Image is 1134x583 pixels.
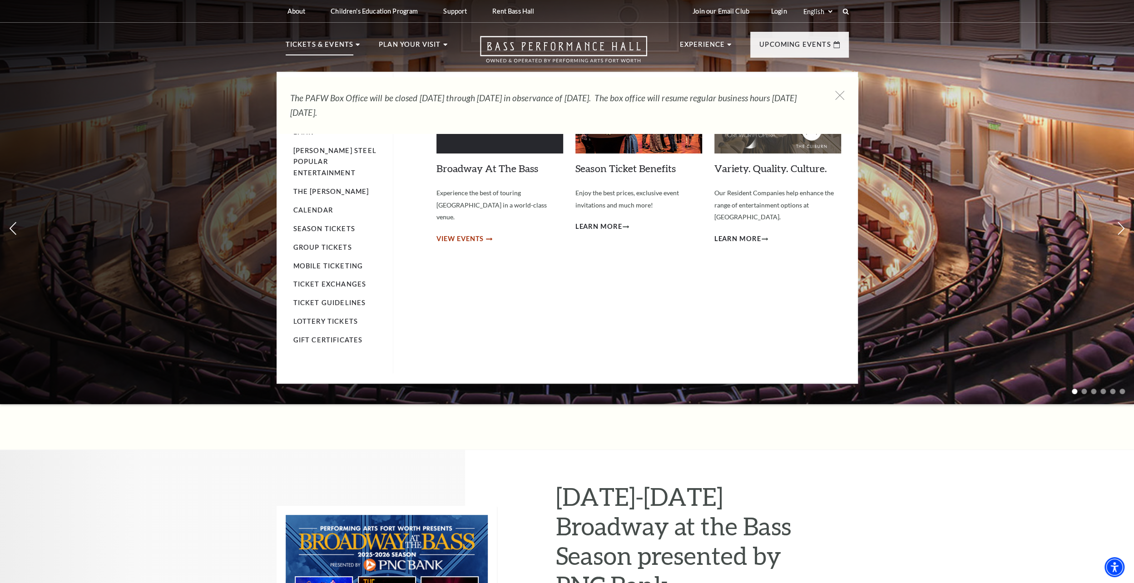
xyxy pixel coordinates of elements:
[443,7,467,15] p: Support
[290,93,797,118] em: The PAFW Box Office will be closed [DATE] through [DATE] in observance of [DATE]. The box office ...
[575,221,629,232] a: Learn More Season Ticket Benefits
[759,39,831,55] p: Upcoming Events
[436,233,491,245] a: View Events
[286,39,354,55] p: Tickets & Events
[492,7,534,15] p: Rent Bass Hall
[714,187,841,223] p: Our Resident Companies help enhance the range of entertainment options at [GEOGRAPHIC_DATA].
[575,162,676,174] a: Season Ticket Benefits
[802,7,834,16] select: Select:
[436,233,484,245] span: View Events
[287,7,306,15] p: About
[293,262,363,270] a: Mobile Ticketing
[680,39,725,55] p: Experience
[1104,557,1124,577] div: Accessibility Menu
[575,187,702,211] p: Enjoy the best prices, exclusive event invitations and much more!
[293,336,363,344] a: Gift Certificates
[293,243,352,251] a: Group Tickets
[293,317,358,325] a: Lottery Tickets
[714,233,768,245] a: Learn More Variety. Quality. Culture.
[293,105,383,136] a: Broadway At The Bass presented by PNC Bank
[379,39,441,55] p: Plan Your Visit
[293,188,369,195] a: The [PERSON_NAME]
[575,221,622,232] span: Learn More
[447,36,680,72] a: Open this option
[714,233,761,245] span: Learn More
[293,225,355,232] a: Season Tickets
[293,280,366,288] a: Ticket Exchanges
[331,7,418,15] p: Children's Education Program
[436,187,563,223] p: Experience the best of touring [GEOGRAPHIC_DATA] in a world-class venue.
[293,299,366,306] a: Ticket Guidelines
[293,147,376,177] a: [PERSON_NAME] Steel Popular Entertainment
[714,162,827,174] a: Variety. Quality. Culture.
[293,206,333,214] a: Calendar
[436,162,538,174] a: Broadway At The Bass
